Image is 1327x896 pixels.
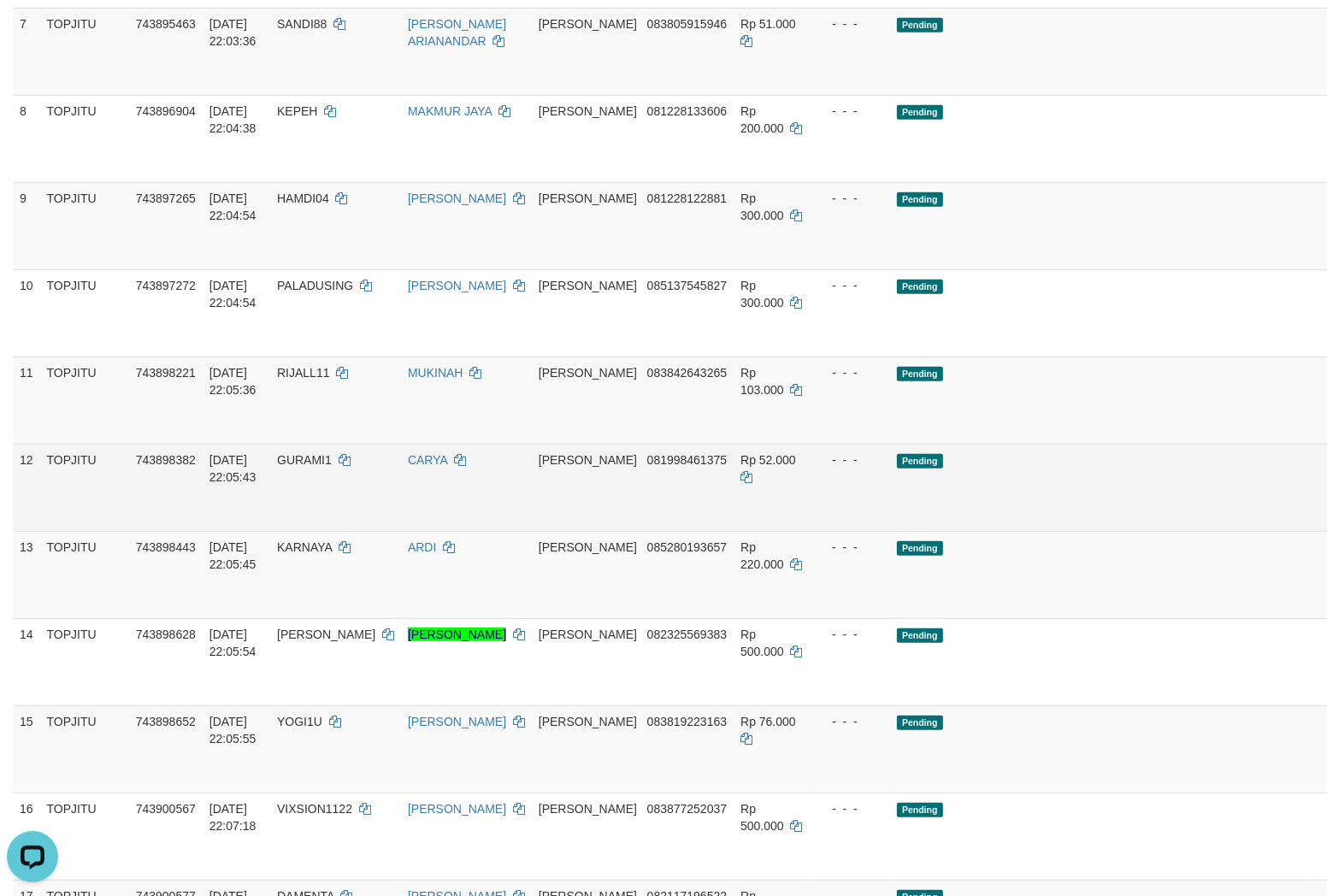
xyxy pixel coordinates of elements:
a: [PERSON_NAME] ARIANANDAR [408,17,506,48]
span: 743898382 [136,453,196,467]
span: Copy 085280193657 to clipboard [647,540,727,554]
span: [PERSON_NAME] [539,453,637,467]
span: Pending [897,628,943,643]
span: 743898652 [136,715,196,728]
span: [PERSON_NAME] [539,715,637,728]
span: Pending [897,716,943,730]
a: [PERSON_NAME] [408,715,506,728]
td: TOPJITU [40,793,129,880]
span: KARNAYA [277,540,332,554]
span: 743897272 [136,279,196,292]
span: [DATE] 22:05:55 [209,715,257,746]
span: [PERSON_NAME] [539,628,637,641]
span: Copy 083805915946 to clipboard [647,17,727,31]
span: Copy 081228122881 to clipboard [647,192,727,205]
span: [DATE] 22:04:54 [209,192,257,222]
span: HAMDI04 [277,192,329,205]
span: GURAMI1 [277,453,332,467]
span: PALADUSING [277,279,353,292]
td: 9 [13,182,40,269]
span: [DATE] 22:05:43 [209,453,257,484]
td: 11 [13,357,40,444]
td: TOPJITU [40,618,129,705]
span: [PERSON_NAME] [539,802,637,816]
td: 13 [13,531,40,618]
span: Copy 085137545827 to clipboard [647,279,727,292]
span: [PERSON_NAME] [539,192,637,205]
span: Pending [897,105,943,120]
td: TOPJITU [40,182,129,269]
div: - - - [818,190,883,207]
a: CARYA [408,453,447,467]
span: [PERSON_NAME] [539,366,637,380]
td: 14 [13,618,40,705]
span: Pending [897,367,943,381]
div: - - - [818,15,883,32]
div: - - - [818,800,883,817]
td: 8 [13,95,40,182]
span: Rp 51.000 [740,17,796,31]
div: - - - [818,277,883,294]
span: [DATE] 22:04:54 [209,279,257,309]
span: Pending [897,18,943,32]
span: 743895463 [136,17,196,31]
td: 16 [13,793,40,880]
a: ARDI [408,540,436,554]
span: Copy 083842643265 to clipboard [647,366,727,380]
span: [PERSON_NAME] [539,279,637,292]
span: 743900567 [136,802,196,816]
td: TOPJITU [40,269,129,357]
td: 15 [13,705,40,793]
button: Open LiveChat chat widget [7,7,58,58]
span: KEPEH [277,104,317,118]
span: [DATE] 22:04:38 [209,104,257,135]
td: TOPJITU [40,531,129,618]
span: Pending [897,541,943,556]
a: MAKMUR JAYA [408,104,492,118]
td: TOPJITU [40,95,129,182]
td: TOPJITU [40,357,129,444]
td: TOPJITU [40,705,129,793]
span: VIXSION1122 [277,802,352,816]
span: [PERSON_NAME] [539,17,637,31]
a: [PERSON_NAME] [408,628,506,641]
span: Pending [897,192,943,207]
span: SANDI88 [277,17,327,31]
span: Rp 76.000 [740,715,796,728]
span: Copy 082325569383 to clipboard [647,628,727,641]
span: Pending [897,803,943,817]
span: Copy 083877252037 to clipboard [647,802,727,816]
span: Rp 52.000 [740,453,796,467]
span: [DATE] 22:05:36 [209,366,257,397]
span: 743897265 [136,192,196,205]
span: Copy 081998461375 to clipboard [647,453,727,467]
span: Rp 300.000 [740,279,784,309]
span: [PERSON_NAME] [277,628,375,641]
span: Rp 500.000 [740,628,784,658]
td: 12 [13,444,40,531]
span: Rp 103.000 [740,366,784,397]
div: - - - [818,103,883,120]
span: Pending [897,454,943,469]
a: MUKINAH [408,366,463,380]
span: RIJALL11 [277,366,329,380]
span: Pending [897,280,943,294]
span: Rp 300.000 [740,192,784,222]
span: Rp 200.000 [740,104,784,135]
span: Copy 081228133606 to clipboard [647,104,727,118]
td: TOPJITU [40,8,129,95]
span: Copy 083819223163 to clipboard [647,715,727,728]
div: - - - [818,713,883,730]
span: [DATE] 22:05:54 [209,628,257,658]
span: [PERSON_NAME] [539,540,637,554]
span: 743898443 [136,540,196,554]
td: 10 [13,269,40,357]
div: - - - [818,539,883,556]
span: [DATE] 22:07:18 [209,802,257,833]
span: [PERSON_NAME] [539,104,637,118]
span: [DATE] 22:03:36 [209,17,257,48]
td: 7 [13,8,40,95]
span: [DATE] 22:05:45 [209,540,257,571]
span: 743896904 [136,104,196,118]
span: 743898628 [136,628,196,641]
